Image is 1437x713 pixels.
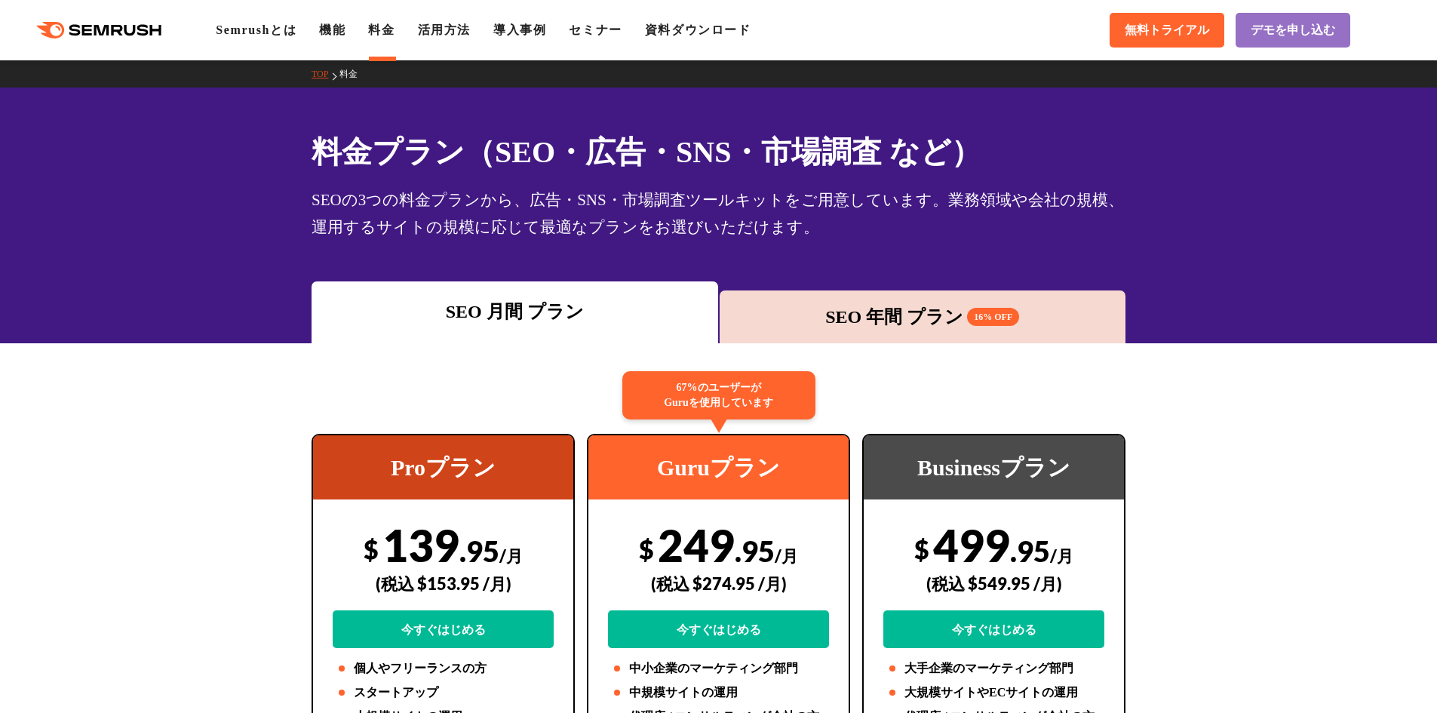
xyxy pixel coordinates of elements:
a: 活用方法 [418,23,471,36]
div: 139 [333,518,554,648]
span: /月 [1050,546,1073,566]
li: 中規模サイトの運用 [608,684,829,702]
div: 249 [608,518,829,648]
a: 無料トライアル [1110,13,1224,48]
h1: 料金プラン（SEO・広告・SNS・市場調査 など） [312,130,1125,174]
li: 中小企業のマーケティング部門 [608,659,829,678]
a: 導入事例 [493,23,546,36]
span: 無料トライアル [1125,23,1209,38]
span: $ [639,533,654,564]
span: $ [914,533,929,564]
a: Semrushとは [216,23,296,36]
div: (税込 $549.95 /月) [883,557,1104,610]
a: TOP [312,69,339,79]
li: 大手企業のマーケティング部門 [883,659,1104,678]
div: 499 [883,518,1104,648]
span: .95 [459,533,499,568]
div: Businessプラン [864,435,1124,499]
a: デモを申し込む [1236,13,1350,48]
span: .95 [735,533,775,568]
span: 16% OFF [967,308,1019,326]
li: 個人やフリーランスの方 [333,659,554,678]
span: デモを申し込む [1251,23,1335,38]
a: 料金 [368,23,395,36]
a: 料金 [339,69,369,79]
span: /月 [499,546,523,566]
div: Guruプラン [588,435,849,499]
span: $ [364,533,379,564]
span: .95 [1010,533,1050,568]
div: 67%のユーザーが Guruを使用しています [622,371,815,420]
a: 今すぐはじめる [608,610,829,648]
div: SEO 年間 プラン [727,303,1119,330]
div: (税込 $153.95 /月) [333,557,554,610]
div: SEO 月間 プラン [319,298,711,325]
a: 資料ダウンロード [645,23,751,36]
div: (税込 $274.95 /月) [608,557,829,610]
a: 機能 [319,23,345,36]
a: 今すぐはじめる [883,610,1104,648]
a: セミナー [569,23,622,36]
div: SEOの3つの料金プランから、広告・SNS・市場調査ツールキットをご用意しています。業務領域や会社の規模、運用するサイトの規模に応じて最適なプランをお選びいただけます。 [312,186,1125,241]
li: スタートアップ [333,684,554,702]
a: 今すぐはじめる [333,610,554,648]
span: /月 [775,546,798,566]
li: 大規模サイトやECサイトの運用 [883,684,1104,702]
div: Proプラン [313,435,573,499]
